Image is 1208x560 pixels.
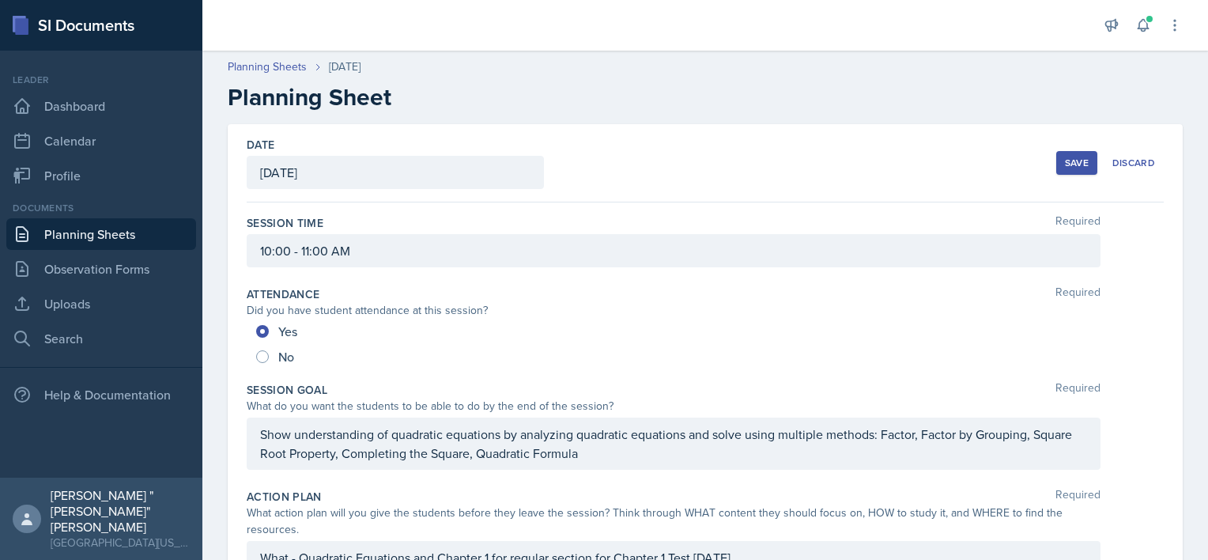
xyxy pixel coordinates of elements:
[51,487,190,535] div: [PERSON_NAME] "[PERSON_NAME]" [PERSON_NAME]
[1056,151,1097,175] button: Save
[6,253,196,285] a: Observation Forms
[260,425,1087,463] p: Show understanding of quadratic equations by analyzing quadratic equations and solve using multip...
[6,73,196,87] div: Leader
[247,286,320,302] label: Attendance
[247,505,1100,538] div: What action plan will you give the students before they leave the session? Think through WHAT con...
[6,323,196,354] a: Search
[1065,157,1089,169] div: Save
[1055,286,1100,302] span: Required
[1055,215,1100,231] span: Required
[1055,382,1100,398] span: Required
[6,160,196,191] a: Profile
[1104,151,1164,175] button: Discard
[6,288,196,320] a: Uploads
[1055,489,1100,505] span: Required
[6,218,196,250] a: Planning Sheets
[278,349,294,365] span: No
[247,489,322,505] label: Action Plan
[6,125,196,157] a: Calendar
[6,379,196,411] div: Help & Documentation
[247,382,327,398] label: Session Goal
[278,324,297,339] span: Yes
[329,59,361,75] div: [DATE]
[228,83,1183,112] h2: Planning Sheet
[260,241,1087,260] p: 10:00 - 11:00 AM
[51,535,190,551] div: [GEOGRAPHIC_DATA][US_STATE] in [GEOGRAPHIC_DATA]
[247,137,274,153] label: Date
[6,90,196,122] a: Dashboard
[1112,157,1155,169] div: Discard
[6,201,196,215] div: Documents
[228,59,307,75] a: Planning Sheets
[247,215,323,231] label: Session Time
[247,398,1100,414] div: What do you want the students to be able to do by the end of the session?
[247,302,1100,319] div: Did you have student attendance at this session?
